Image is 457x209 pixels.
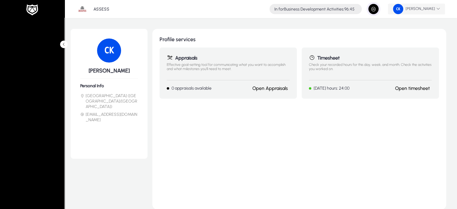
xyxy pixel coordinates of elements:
[160,36,439,43] h1: Profile services
[252,85,288,91] a: Open Appraisals
[80,67,138,74] h5: [PERSON_NAME]
[167,55,290,61] h1: Appraisals
[395,85,430,91] a: Open timesheet
[80,83,138,88] h6: Personal Info
[393,85,432,91] button: Open timesheet
[25,4,40,16] img: white-logo.png
[393,4,440,14] span: [PERSON_NAME]
[251,85,290,91] button: Open Appraisals
[167,63,290,75] p: Effective goal-setting tool for communicating what you want to accomplish and what milestones you...
[274,7,355,12] h4: Business Development Activities
[388,4,445,14] button: [PERSON_NAME]
[77,3,88,15] img: 1.png
[274,7,284,12] span: In for
[309,63,432,75] p: Check your recorded hours for this day, week, and month. Check the activities you worked on.
[97,38,121,63] img: 41.png
[172,86,212,91] p: 0 appraisals available
[314,86,349,91] p: [DATE] hours: 24:00
[80,112,138,123] li: [EMAIL_ADDRESS][DOMAIN_NAME]
[393,4,403,14] img: 41.png
[343,7,344,12] span: :
[309,55,432,61] h1: Timesheet
[344,7,355,12] span: 96:45
[93,7,109,12] p: ASSESS
[80,93,138,109] li: [GEOGRAPHIC_DATA] ([GEOGRAPHIC_DATA]/[GEOGRAPHIC_DATA])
